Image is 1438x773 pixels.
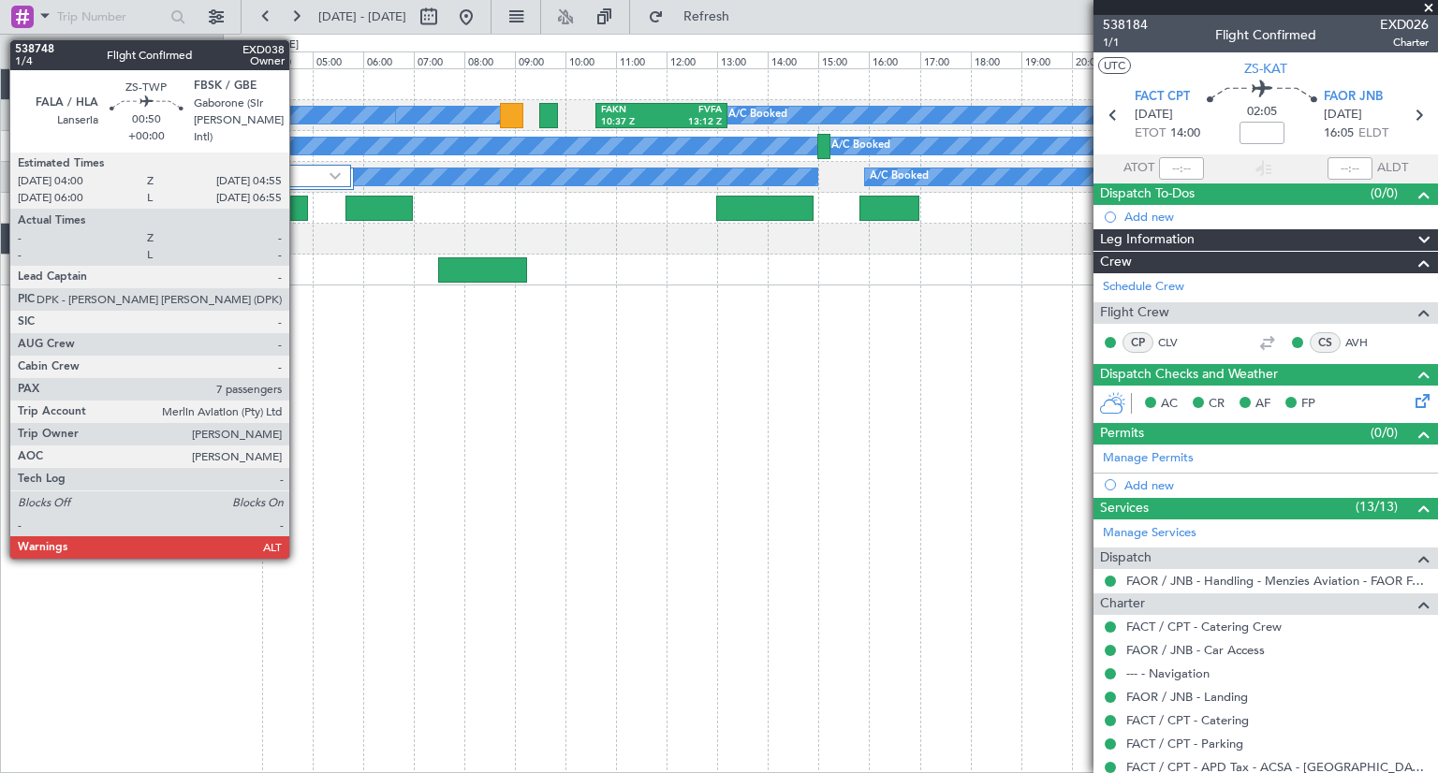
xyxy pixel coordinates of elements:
a: FACT / CPT - Catering [1126,712,1249,728]
img: arrow-gray.svg [330,172,341,180]
span: Charter [1100,593,1145,615]
a: FAOR / JNB - Car Access [1126,642,1265,658]
a: --- - Navigation [1126,665,1210,681]
div: 09:00 [515,51,565,68]
div: 07:00 [414,51,464,68]
span: FACT CPT [1135,88,1190,107]
div: Add new [1124,477,1429,493]
div: 16:00 [869,51,919,68]
div: 08:00 [464,51,515,68]
span: [DATE] [1324,106,1362,124]
div: 13:00 [717,51,768,68]
span: (0/0) [1371,423,1398,443]
a: FALA/HLA [9,179,59,193]
button: UTC [1098,57,1131,74]
span: EXD026 [1380,15,1429,35]
div: A/C Booked [728,101,787,129]
input: --:-- [1159,157,1204,180]
span: [DATE] [1135,106,1173,124]
span: 16:05 [1324,124,1354,143]
div: 20:00 [1072,51,1123,68]
div: CS [1310,332,1341,353]
span: [DATE] - [DATE] [318,8,406,25]
a: Manage Permits [1103,449,1194,468]
a: ZS-FCIFalcon 900EX [9,134,114,145]
span: Dispatch [1100,547,1152,569]
div: 04:00 [262,51,313,68]
div: 17:00 [920,51,971,68]
span: Services [1100,498,1149,519]
a: FALA/HLA [9,210,59,224]
div: 15:00 [818,51,869,68]
span: LV-KLB [9,257,45,269]
a: FAOR / JNB - Handling - Menzies Aviation - FAOR FAOR / JNB [1126,573,1429,589]
div: 11:00 [616,51,667,68]
span: ALDT [1377,159,1408,178]
div: A/C Booked [870,163,929,191]
span: Leg Information [1100,229,1195,251]
div: CP [1123,332,1153,353]
div: 03:00 [212,51,262,68]
span: Flight Crew [1100,302,1169,324]
div: 06:00 [363,51,414,68]
button: Refresh [639,2,752,32]
div: 13:12 Z [661,116,721,129]
a: ZS-CJTPC12/47E [9,103,97,114]
div: 12:00 [667,51,717,68]
a: FACT / CPT - Catering Crew [1126,619,1282,634]
a: AVH [1345,334,1387,351]
span: AF [1255,395,1270,414]
div: Add new [1124,209,1429,225]
span: 14:00 [1170,124,1200,143]
span: 1/1 [1103,35,1148,51]
span: Dispatch To-Dos [1100,183,1195,205]
a: FACT / CPT - Parking [1126,736,1243,751]
span: Permits [1100,423,1144,445]
a: FAOR / JNB - Landing [1126,689,1248,705]
span: 02:05 [1247,103,1277,122]
span: 538184 [1103,15,1148,35]
a: FACT/CPT [9,117,58,131]
div: 18:00 [971,51,1021,68]
div: 19:00 [1021,51,1072,68]
span: Crew [1100,252,1132,273]
input: Trip Number [57,3,165,31]
div: 10:37 Z [601,116,661,129]
a: ZS-TWPKing Air 260 [9,196,118,207]
span: ELDT [1358,124,1388,143]
div: 14:00 [768,51,818,68]
div: FVFA [661,104,721,117]
span: AC [1161,395,1178,414]
a: Manage Services [1103,524,1196,543]
a: CLV [1158,334,1200,351]
span: Refresh [668,10,746,23]
span: ZS-CJT [9,103,46,114]
span: (13/13) [1356,497,1398,517]
div: [DATE] - [DATE] [227,37,299,53]
div: 05:00 [313,51,363,68]
span: ZS-KAT [1244,59,1287,79]
span: FP [1301,395,1315,414]
span: ZS-LMF [9,165,49,176]
div: FAKN [601,104,661,117]
span: ETOT [1135,124,1166,143]
a: FALA/HLA [9,148,59,162]
div: Flight Confirmed [1215,25,1316,45]
div: 10:00 [565,51,616,68]
span: ATOT [1123,159,1154,178]
span: FAOR JNB [1324,88,1383,107]
span: Dispatch Checks and Weather [1100,364,1278,386]
a: ZS-LMFNextant 400XTi [9,165,132,176]
a: Schedule Crew [1103,278,1184,297]
div: A/C Booked [831,132,890,160]
span: ZS-TWP [9,196,51,207]
span: (0/0) [1371,183,1398,203]
a: LV-KLBG-550 [9,257,77,269]
span: CR [1209,395,1225,414]
span: ZS-FCI [9,134,43,145]
span: Charter [1380,35,1429,51]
